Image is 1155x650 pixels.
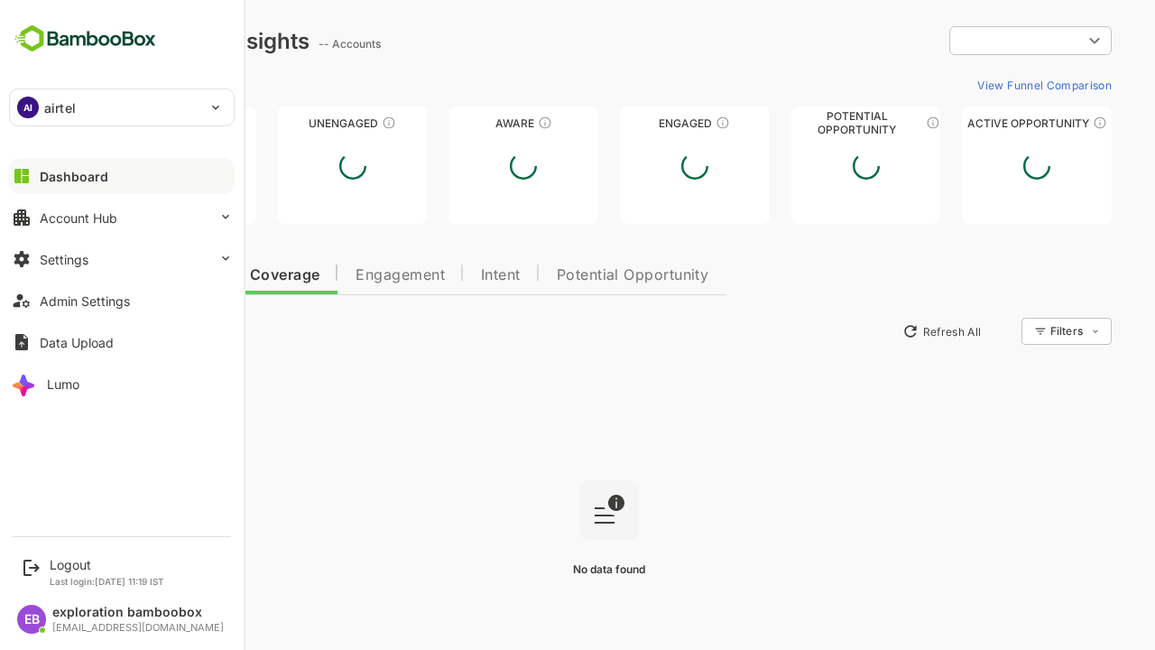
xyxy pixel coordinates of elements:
[418,268,457,283] span: Intent
[255,37,323,51] ag: -- Accounts
[10,89,234,125] div: AIairtel
[987,324,1020,338] div: Filters
[652,116,667,130] div: These accounts are warm, further nurturing would qualify them to MQAs
[9,241,235,277] button: Settings
[510,562,582,576] span: No data found
[9,366,235,402] button: Lumo
[557,116,707,130] div: Engaged
[985,315,1049,348] div: Filters
[147,116,162,130] div: These accounts have not been engaged with for a defined time period
[40,169,108,184] div: Dashboard
[728,116,878,130] div: Potential Opportunity
[475,116,489,130] div: These accounts have just entered the buying cycle and need further nurturing
[9,22,162,56] img: BambooboxFullLogoMark.5f36c76dfaba33ec1ec1367b70bb1252.svg
[385,116,535,130] div: Aware
[831,317,926,346] button: Refresh All
[61,268,256,283] span: Data Quality and Coverage
[44,98,76,117] p: airtel
[50,557,164,572] div: Logout
[17,97,39,118] div: AI
[1030,116,1044,130] div: These accounts have open opportunities which might be at any of the Sales Stages
[40,293,130,309] div: Admin Settings
[50,576,164,587] p: Last login: [DATE] 11:19 IST
[17,605,46,634] div: EB
[47,376,79,392] div: Lumo
[40,335,114,350] div: Data Upload
[899,116,1049,130] div: Active Opportunity
[215,116,365,130] div: Unengaged
[494,268,646,283] span: Potential Opportunity
[43,28,246,54] div: Dashboard Insights
[43,315,175,348] button: New Insights
[886,24,1049,57] div: ​
[319,116,333,130] div: These accounts have not shown enough engagement and need nurturing
[52,605,224,620] div: exploration bamboobox
[9,200,235,236] button: Account Hub
[40,210,117,226] div: Account Hub
[9,283,235,319] button: Admin Settings
[863,116,877,130] div: These accounts are MQAs and can be passed on to Inside Sales
[52,622,224,634] div: [EMAIL_ADDRESS][DOMAIN_NAME]
[9,324,235,360] button: Data Upload
[43,116,193,130] div: Unreached
[907,70,1049,99] button: View Funnel Comparison
[292,268,382,283] span: Engagement
[9,158,235,194] button: Dashboard
[40,252,88,267] div: Settings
